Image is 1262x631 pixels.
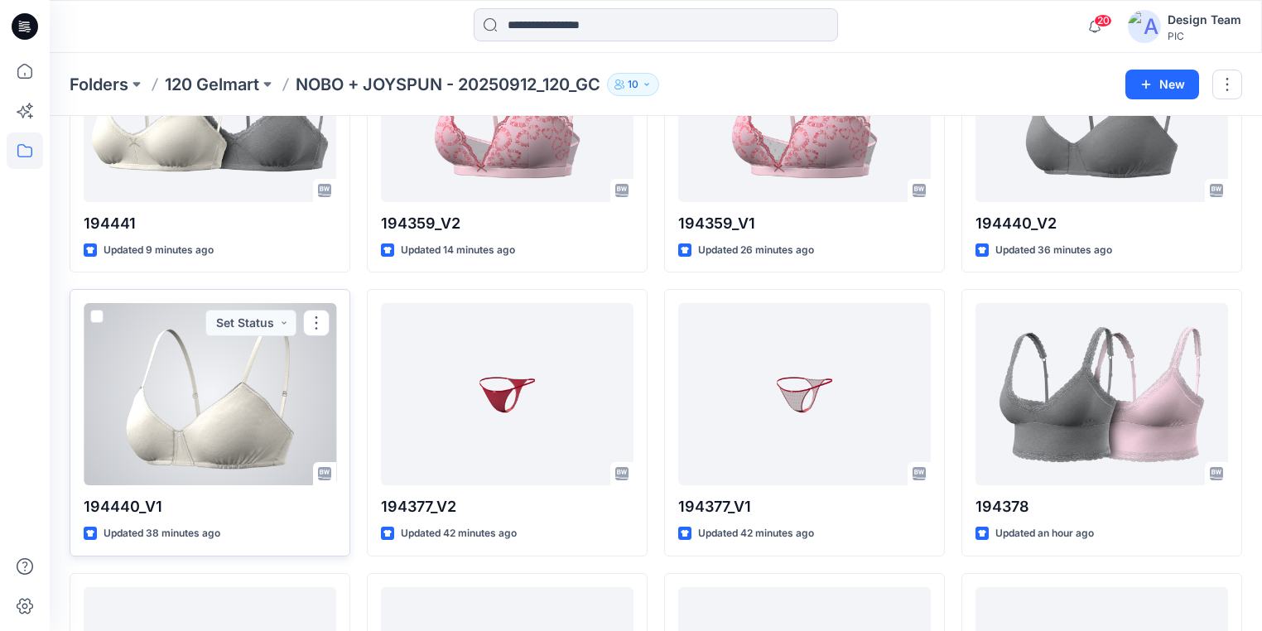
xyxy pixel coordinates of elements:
[84,495,336,518] p: 194440_V1
[995,242,1112,259] p: Updated 36 minutes ago
[381,212,633,235] p: 194359_V2
[296,73,600,96] p: NOBO + JOYSPUN - 20250912_120_GC
[678,212,931,235] p: 194359_V1
[1168,10,1241,30] div: Design Team
[975,212,1228,235] p: 194440_V2
[975,303,1228,485] a: 194378
[975,495,1228,518] p: 194378
[165,73,259,96] a: 120 Gelmart
[995,525,1094,542] p: Updated an hour ago
[698,242,814,259] p: Updated 26 minutes ago
[381,495,633,518] p: 194377_V2
[84,212,336,235] p: 194441
[678,495,931,518] p: 194377_V1
[1168,30,1241,42] div: PIC
[84,303,336,485] a: 194440_V1
[698,525,814,542] p: Updated 42 minutes ago
[628,75,638,94] p: 10
[1128,10,1161,43] img: avatar
[104,242,214,259] p: Updated 9 minutes ago
[104,525,220,542] p: Updated 38 minutes ago
[1094,14,1112,27] span: 20
[401,525,517,542] p: Updated 42 minutes ago
[678,303,931,485] a: 194377_V1
[70,73,128,96] a: Folders
[401,242,515,259] p: Updated 14 minutes ago
[607,73,659,96] button: 10
[1125,70,1199,99] button: New
[381,303,633,485] a: 194377_V2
